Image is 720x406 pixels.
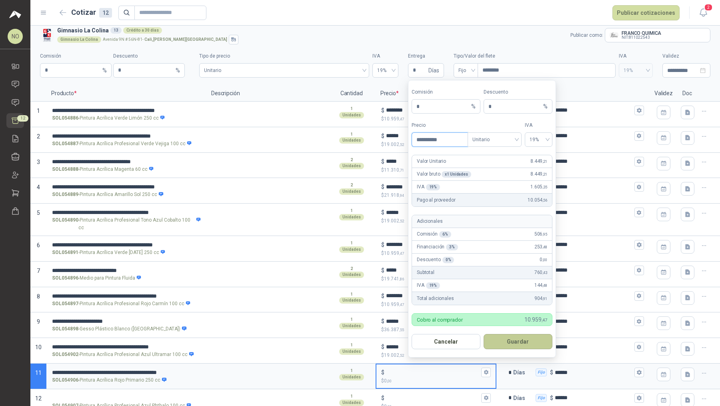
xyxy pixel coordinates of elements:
span: ,21 [542,159,547,164]
p: Pago al proveedor [417,196,456,204]
input: Fijo $ [555,210,633,216]
p: $ [381,352,491,359]
input: $$19.002,52 [386,210,480,216]
p: 1 [350,208,353,214]
span: % [176,64,180,77]
span: 760 [534,269,547,276]
button: Fijo $ [634,393,644,403]
p: $ [381,377,491,385]
input: SOL054889-Pintura Acrílica Amarillo Sol 250 cc [52,184,201,190]
button: Fijo $ [634,368,644,377]
label: Entrega [408,52,444,60]
button: Fijo $ [634,106,644,115]
p: $ [381,326,491,334]
p: Precio [376,86,497,102]
p: Producto [46,86,206,102]
div: Fijo [536,394,547,402]
button: Fijo $ [634,291,644,301]
p: $ [381,106,384,115]
input: $$10.959,47 [386,242,480,248]
p: Comisión [417,230,451,238]
p: - Pintura Acrílica Profesional Rojo Carmín 100 cc [52,300,191,308]
span: 10.959 [384,116,404,122]
p: 1 [350,393,353,400]
span: ,00 [542,258,547,262]
strong: SOL054896 [52,274,78,282]
strong: SOL054889 [52,191,78,198]
input: SOL054890-Pintura Acrílica Profesional Tono Azul Cobalto 100 cc [52,210,201,216]
input: Fijo $ [555,267,633,273]
input: $$36.387,55 [386,318,480,324]
label: IVA [525,122,552,129]
span: Unitario [472,134,517,146]
input: Fijo $ [555,395,633,401]
span: ,47 [399,251,404,256]
input: $$0,00 [386,395,480,401]
button: $$0,00 [481,393,491,403]
p: - Medio para Pintura Fluida [52,274,142,282]
label: Comisión [412,88,480,96]
input: Fijo $ [555,293,633,299]
label: Precio [412,122,468,129]
div: Unidades [339,400,364,406]
p: $ [381,301,491,308]
p: 1 [350,106,353,112]
button: Cancelar [412,334,480,349]
p: $ [381,394,384,402]
p: $ [381,192,491,199]
span: 19% [624,64,648,76]
span: 2 [704,4,713,11]
span: 19.741 [384,276,404,282]
p: Descuento [417,256,454,264]
p: $ [381,157,384,166]
p: Descripción [206,86,328,102]
span: 10.054 [528,196,547,204]
span: 253 [534,243,547,251]
p: - Pintura Acrílica Amarillo Sol 250 cc [52,191,164,198]
div: Gimnasio La Colina [57,36,101,43]
p: $ [381,266,384,275]
span: 8.449 [530,170,547,178]
div: Unidades [339,272,364,278]
button: Guardar [484,334,552,349]
button: Fijo $ [634,182,644,192]
p: $ [381,292,384,300]
label: IVA [619,52,653,60]
span: ,56 [542,198,547,202]
img: Company Logo [40,28,54,42]
p: 1 [350,131,353,138]
p: $ [550,368,553,377]
p: 1 [350,368,353,374]
span: 10.959 [384,302,404,307]
span: ,47 [399,117,404,121]
button: Fijo $ [634,131,644,141]
span: ,43 [542,270,547,275]
p: - Pintura Acrílica Magenta 60 cc [52,166,154,173]
input: SOL054896-Medio para Pintura Fluida [52,268,201,274]
button: Fijo $ [634,240,644,250]
span: 12 [35,395,42,402]
span: 19% [530,134,548,146]
span: 3 [37,159,40,165]
p: Cantidad [328,86,376,102]
input: Fijo $ [555,318,633,324]
span: 1.605 [530,183,547,191]
span: ,95 [542,232,547,236]
span: 11.310 [384,167,404,173]
div: Crédito a 30 días [123,27,162,34]
p: $ [381,275,491,283]
span: ,55 [399,328,404,332]
input: $$10.959,47 [386,293,480,299]
input: Fijo $ [555,107,633,113]
p: $ [381,342,384,351]
button: Fijo $ [634,342,644,352]
p: $ [381,182,384,191]
p: - Pintura Acrílica Verde [DATE] 250 cc [52,249,166,256]
p: Subtotal [417,269,434,276]
span: ,47 [399,302,404,307]
p: IVA [417,183,440,191]
strong: SOL054886 [52,114,78,122]
span: 904 [534,295,547,302]
button: Publicar cotizaciones [612,5,680,20]
p: Flete [528,86,650,102]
